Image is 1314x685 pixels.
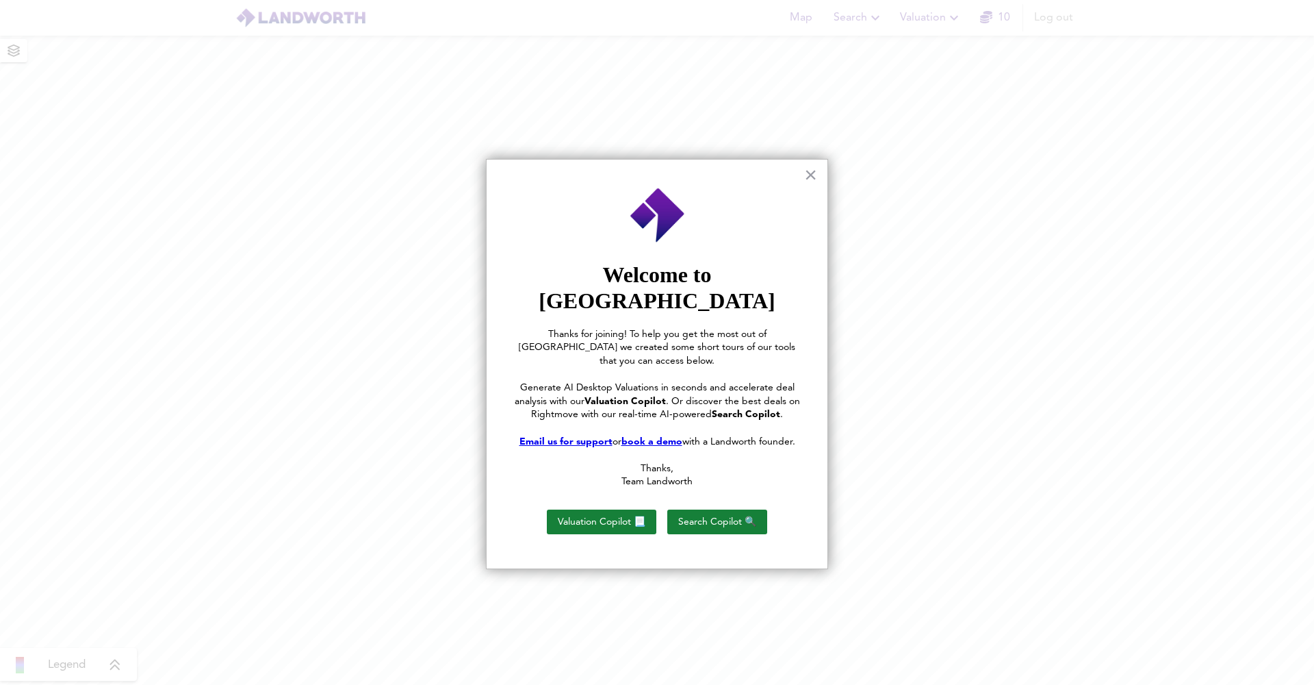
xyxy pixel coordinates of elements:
[514,475,800,489] p: Team Landworth
[519,437,613,447] a: Email us for support
[621,437,682,447] a: book a demo
[515,383,797,406] span: Generate AI Desktop Valuations in seconds and accelerate deal analysis with our
[712,410,780,419] strong: Search Copilot
[514,262,800,314] p: Welcome to [GEOGRAPHIC_DATA]
[804,164,817,186] button: Close
[682,437,795,447] span: with a Landworth founder.
[531,397,803,420] span: . Or discover the best deals on Rightmove with our real-time AI-powered
[780,410,783,419] span: .
[667,510,767,534] button: Search Copilot 🔍
[547,510,656,534] button: Valuation Copilot 📃
[514,328,800,369] p: Thanks for joining! To help you get the most out of [GEOGRAPHIC_DATA] we created some short tours...
[584,397,666,406] strong: Valuation Copilot
[514,462,800,476] p: Thanks,
[629,187,686,244] img: Employee Photo
[613,437,621,447] span: or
